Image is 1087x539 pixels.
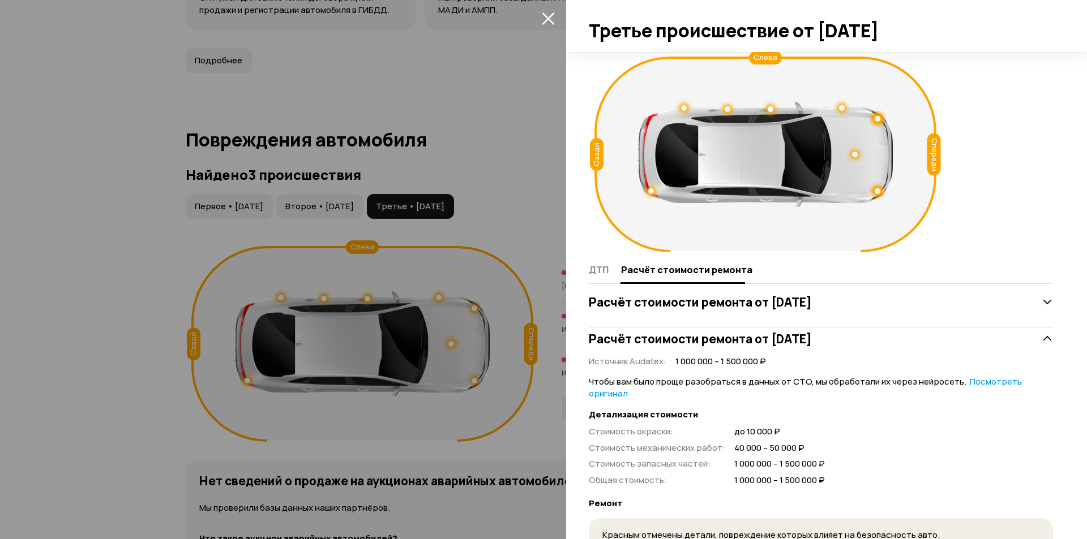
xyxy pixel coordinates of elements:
span: Стоимость запасных частей : [589,458,711,469]
span: Расчёт стоимости ремонта [621,264,752,275]
a: Посмотреть оригинал [589,376,1022,399]
span: ДТП [589,264,609,275]
span: Общая стоимость : [589,474,667,486]
span: Стоимость механических работ : [589,442,725,454]
span: Источник Audatex : [589,355,666,367]
span: 1 000 000 – 1 500 000 ₽ [675,356,766,368]
div: Спереди [927,133,941,176]
h3: Расчёт стоимости ремонта от [DATE] [589,295,812,309]
div: Сзади [590,138,604,171]
span: Чтобы вам было проще разобраться в данных от СТО, мы обработали их через нейросеть. [589,376,1022,399]
span: Стоимость окраски : [589,425,673,437]
span: 40 000 – 50 000 ₽ [734,442,825,454]
span: до 10 000 ₽ [734,426,825,438]
strong: Детализация стоимости [589,409,1053,421]
button: закрыть [539,9,557,27]
span: 1 000 000 – 1 500 000 ₽ [734,475,825,486]
span: 1 000 000 – 1 500 000 ₽ [734,458,825,470]
div: Слева [749,51,782,64]
strong: Ремонт [589,498,1053,510]
h3: Расчёт стоимости ремонта от [DATE] [589,331,812,346]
